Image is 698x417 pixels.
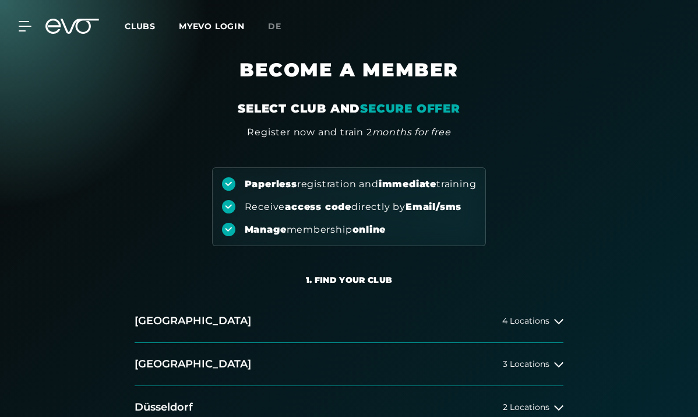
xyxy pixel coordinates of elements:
[245,201,461,213] div: Receive directly by
[372,127,451,138] em: months for free
[238,100,460,117] div: SELECT CLUB AND
[503,403,549,412] span: 2 Locations
[503,360,549,369] span: 3 Locations
[135,314,251,328] h2: [GEOGRAPHIC_DATA]
[245,178,477,191] div: registration and training
[406,201,461,212] strong: Email/sms
[360,101,460,115] em: SECURE OFFER
[135,300,563,343] button: [GEOGRAPHIC_DATA]4 Locations
[247,125,450,139] div: Register now and train 2
[268,21,281,31] span: de
[352,224,386,235] strong: online
[306,274,393,286] div: 1. Find your club
[268,20,295,33] a: de
[81,58,617,100] h1: BECOME A MEMBER
[285,201,351,212] strong: access code
[125,21,156,31] span: Clubs
[245,178,297,190] strong: Paperless
[135,343,563,386] button: [GEOGRAPHIC_DATA]3 Locations
[135,357,251,372] h2: [GEOGRAPHIC_DATA]
[135,400,193,415] h2: Düsseldorf
[502,317,549,325] span: 4 Locations
[179,21,245,31] a: MYEVO LOGIN
[379,178,436,190] strong: immediate
[245,224,287,235] strong: Manage
[125,20,179,31] a: Clubs
[245,223,386,236] div: membership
